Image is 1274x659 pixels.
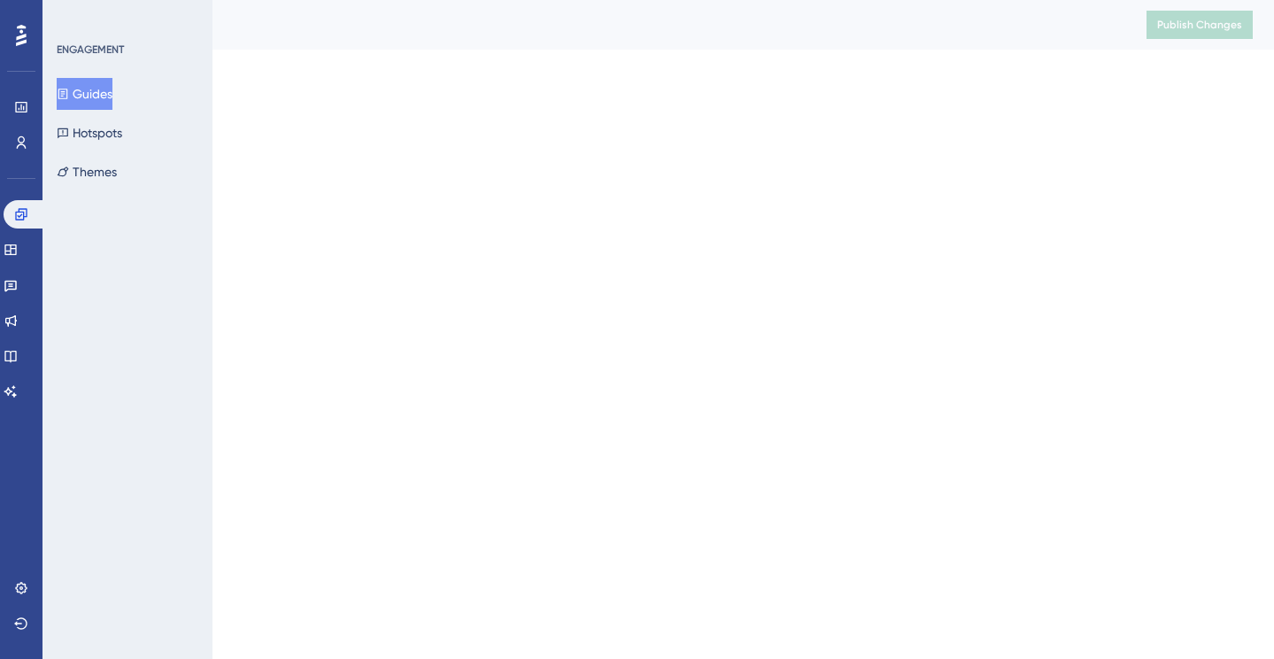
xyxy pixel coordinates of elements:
[57,78,112,110] button: Guides
[57,156,117,188] button: Themes
[1147,11,1253,39] button: Publish Changes
[57,43,124,57] div: ENGAGEMENT
[57,117,122,149] button: Hotspots
[1157,18,1242,32] span: Publish Changes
